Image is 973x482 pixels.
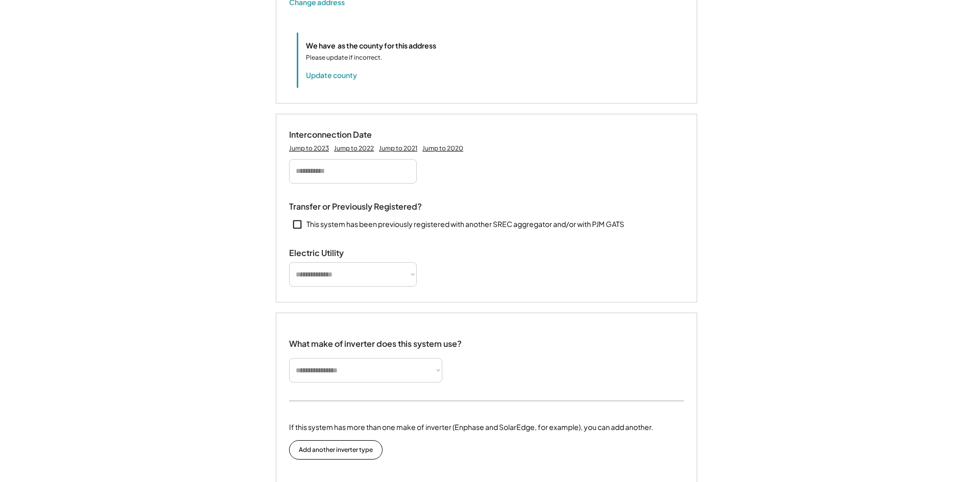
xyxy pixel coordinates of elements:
div: Transfer or Previously Registered? [289,201,422,212]
div: What make of inverter does this system use? [289,328,462,351]
div: Jump to 2022 [334,144,374,153]
div: Jump to 2021 [379,144,417,153]
div: Interconnection Date [289,130,391,140]
div: If this system has more than one make of inverter (Enphase and SolarEdge, for example), you can a... [289,422,653,433]
div: Please update if incorrect. [306,53,382,62]
button: Update county [306,70,357,80]
div: Jump to 2020 [422,144,463,153]
button: Add another inverter type [289,440,383,460]
div: Jump to 2023 [289,144,329,153]
div: This system has been previously registered with another SREC aggregator and/or with PJM GATS [306,219,624,230]
div: We have as the county for this address [306,40,436,51]
div: Electric Utility [289,248,391,259]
